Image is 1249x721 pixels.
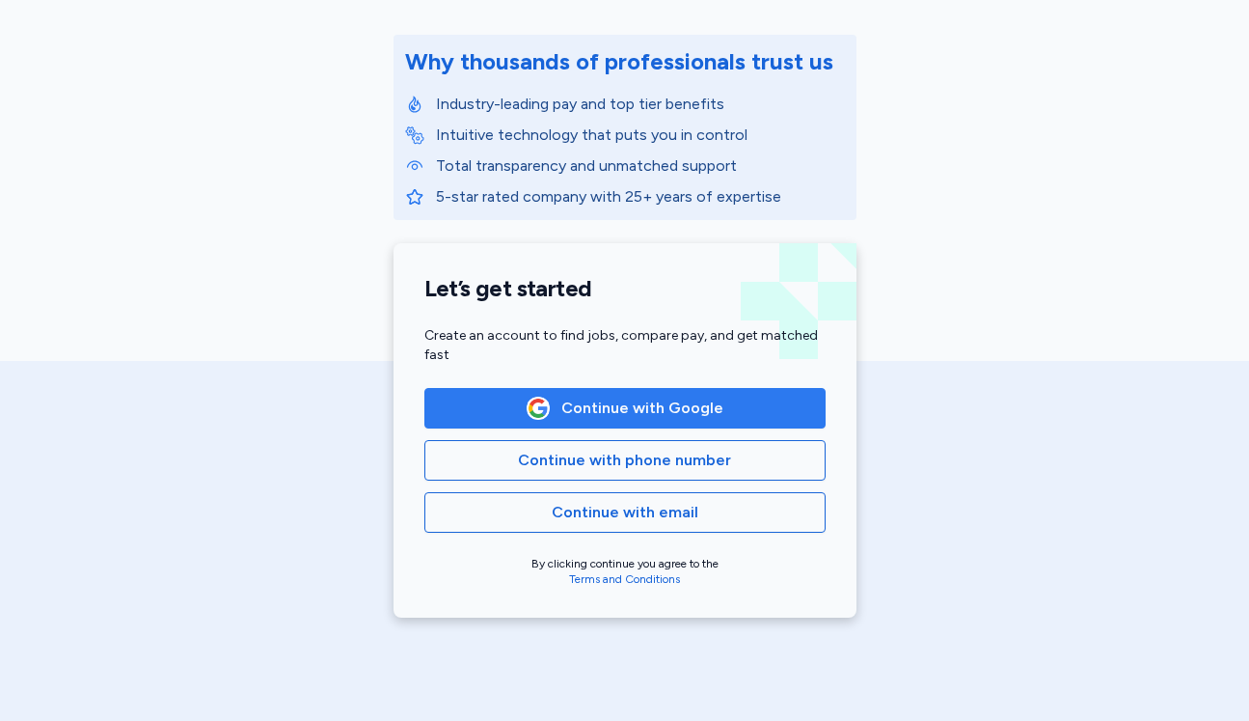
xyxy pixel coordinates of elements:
div: Why thousands of professionals trust us [405,46,833,77]
p: Total transparency and unmatched support [436,154,845,178]
span: Continue with Google [561,397,723,420]
button: Continue with email [424,492,826,533]
p: 5-star rated company with 25+ years of expertise [436,185,845,208]
button: Continue with phone number [424,440,826,481]
p: Industry-leading pay and top tier benefits [436,93,845,116]
a: Terms and Conditions [569,572,680,586]
div: Create an account to find jobs, compare pay, and get matched fast [424,326,826,365]
span: Continue with email [552,501,698,524]
span: Continue with phone number [518,449,731,472]
img: Google Logo [528,398,549,419]
h1: Let’s get started [424,274,826,303]
p: Intuitive technology that puts you in control [436,124,845,147]
button: Google LogoContinue with Google [424,388,826,429]
div: By clicking continue you agree to the [424,556,826,587]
